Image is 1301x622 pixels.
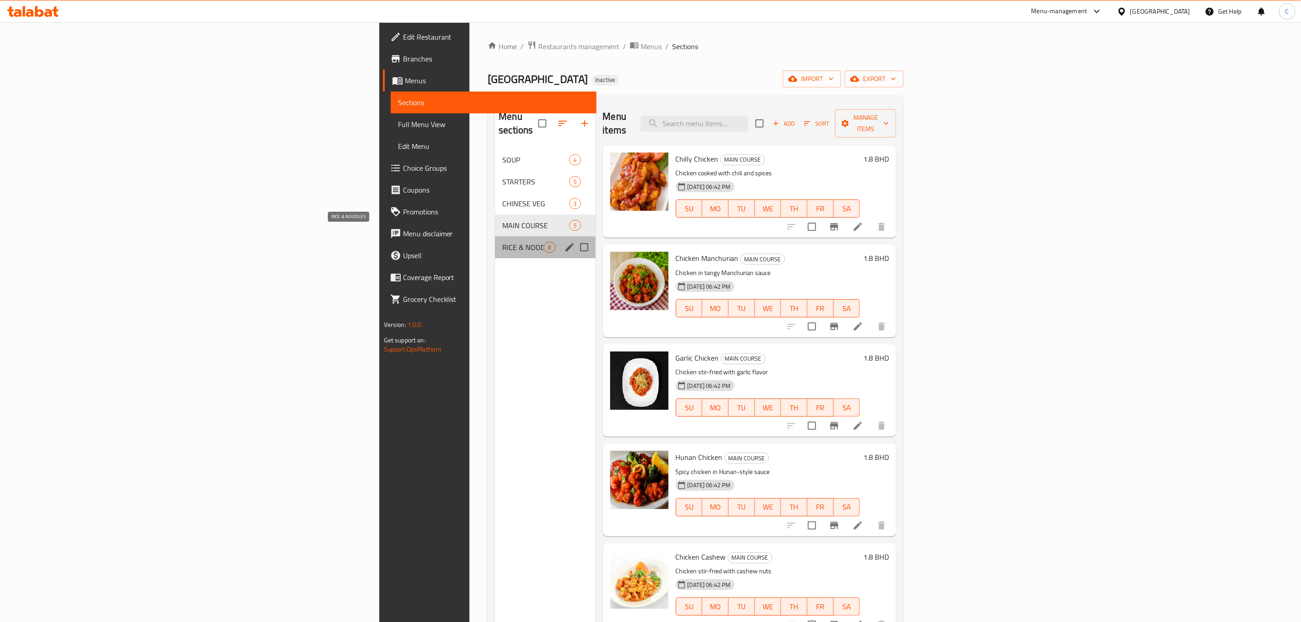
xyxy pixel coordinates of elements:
span: SA [837,401,857,414]
span: 5 [570,178,580,186]
button: TH [781,597,807,616]
span: [DATE] 06:42 PM [684,282,735,291]
span: [DATE] 06:42 PM [684,382,735,390]
button: delete [871,316,893,337]
span: Sections [398,97,589,108]
span: Select to update [802,217,821,236]
span: Promotions [403,206,589,217]
span: Upsell [403,250,589,261]
div: Menu-management [1031,6,1087,17]
div: MAIN COURSE [740,254,785,265]
button: WE [755,199,781,218]
span: TU [732,500,751,514]
button: TH [781,299,807,317]
span: FR [811,401,830,414]
button: TU [729,299,755,317]
div: items [569,154,581,165]
h6: 1.8 BHD [863,551,889,563]
span: WE [759,500,778,514]
span: SU [680,302,699,315]
a: Grocery Checklist [383,288,597,310]
span: Hunan Chicken [676,450,723,464]
button: WE [755,597,781,616]
span: [DATE] 06:42 PM [684,581,735,589]
span: Select all sections [533,114,552,133]
span: MAIN COURSE [721,353,765,364]
li: / [665,41,668,52]
a: Promotions [383,201,597,223]
span: Menus [641,41,662,52]
span: TH [785,302,804,315]
span: Sections [672,41,698,52]
div: items [569,220,581,231]
div: CHINESE VEG3 [495,193,595,214]
span: MO [706,302,725,315]
span: Sort sections [552,112,574,134]
button: export [845,71,903,87]
img: Chilly Chicken [610,153,668,211]
button: MO [702,199,729,218]
button: Manage items [835,109,896,138]
button: FR [807,398,834,417]
a: Coverage Report [383,266,597,288]
button: TU [729,398,755,417]
h6: 1.8 BHD [863,352,889,364]
span: Garlic Chicken [676,351,719,365]
a: Menu disclaimer [383,223,597,245]
button: FR [807,299,834,317]
p: Chicken in tangy Manchurian sauce [676,267,860,279]
button: FR [807,597,834,616]
span: 4 [570,156,580,164]
span: Sort [804,118,829,129]
span: Select to update [802,317,821,336]
button: Branch-specific-item [823,515,845,536]
span: MAIN COURSE [741,254,785,265]
button: MO [702,498,729,516]
button: WE [755,498,781,516]
span: MO [706,600,725,613]
span: Choice Groups [403,163,589,173]
button: TH [781,398,807,417]
span: WE [759,302,778,315]
p: Chicken cooked with chili and spices [676,168,860,179]
a: Edit menu item [852,221,863,232]
button: MO [702,597,729,616]
button: Add [769,117,798,131]
span: Chicken Cashew [676,550,726,564]
button: SA [834,498,860,516]
span: export [852,73,896,85]
span: MO [706,202,725,215]
a: Menus [383,70,597,92]
span: Coupons [403,184,589,195]
button: MO [702,299,729,317]
button: WE [755,398,781,417]
span: TU [732,302,751,315]
button: TH [781,199,807,218]
li: / [623,41,626,52]
a: Coupons [383,179,597,201]
button: SU [676,498,703,516]
button: SU [676,199,703,218]
button: WE [755,299,781,317]
button: TU [729,199,755,218]
img: Garlic Chicken [610,352,668,410]
button: import [783,71,841,87]
button: Sort [802,117,832,131]
span: Inactive [592,76,619,84]
span: FR [811,500,830,514]
div: MAIN COURSE [502,220,569,231]
div: CHINESE VEG [502,198,569,209]
span: 3 [570,199,580,208]
nav: Menu sections [495,145,595,262]
h6: 1.8 BHD [863,451,889,464]
img: Hunan Chicken [610,451,668,509]
span: SA [837,302,857,315]
a: Full Menu View [391,113,597,135]
span: SA [837,600,857,613]
span: Version: [384,319,406,331]
span: MAIN COURSE [721,154,765,165]
span: TH [785,600,804,613]
div: Inactive [592,75,619,86]
button: delete [871,216,893,238]
img: Chicken Cashew [610,551,668,609]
